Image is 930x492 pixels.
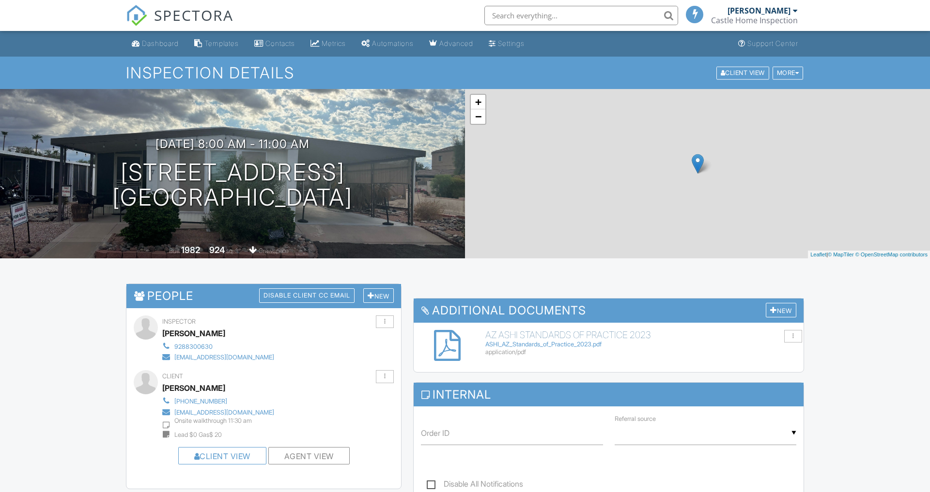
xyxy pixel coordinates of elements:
span: Client [162,373,183,380]
span: Built [169,247,180,254]
div: | [808,251,930,259]
div: New [363,288,394,303]
a: Client View [194,451,250,461]
div: [EMAIL_ADDRESS][DOMAIN_NAME] [174,354,274,361]
h1: Inspection Details [126,64,804,81]
a: © OpenStreetMap contributors [855,252,928,257]
div: [PERSON_NAME] [162,326,225,341]
div: Client View [716,66,769,79]
label: Disable All Notifications [427,479,523,492]
a: 9288300630 [162,341,274,351]
div: [PERSON_NAME] [728,6,790,15]
a: AZ ASHI Standards of Practice 2023 ASHI_AZ_Standards_of_Practice_2023.pdf application/pdf [485,330,796,357]
h1: [STREET_ADDRESS] [GEOGRAPHIC_DATA] [112,160,353,211]
div: Castle Home Inspection [711,15,798,25]
a: © MapTiler [828,252,854,257]
div: ASHI_AZ_Standards_of_Practice_2023.pdf [485,341,796,348]
div: Onsite walkthrough 11:30 am [174,417,252,425]
div: Automations [372,39,414,47]
input: Search everything... [484,6,678,25]
div: Advanced [439,39,473,47]
span: SPECTORA [154,5,233,25]
a: Dashboard [128,35,183,53]
a: Settings [485,35,528,53]
a: [EMAIL_ADDRESS][DOMAIN_NAME] [162,351,274,362]
span: sq. ft. [226,247,240,254]
a: Leaflet [810,252,826,257]
h3: People [126,284,401,308]
div: New [766,303,796,318]
div: Disable Client CC Email [259,288,355,303]
a: Contacts [250,35,299,53]
span: crawlspace [259,247,289,254]
div: [PERSON_NAME] [162,381,225,395]
div: Dashboard [142,39,179,47]
h6: AZ ASHI Standards of Practice 2023 [485,330,796,340]
div: More [773,66,804,79]
span: Inspector [162,318,196,325]
div: Lead $0 Gas$ 20 [174,431,222,438]
h3: Internal [414,383,804,406]
a: [PHONE_NUMBER] [162,395,274,406]
a: Client View [715,69,772,76]
a: SPECTORA [126,13,233,33]
div: 1982 [181,245,200,255]
a: Zoom in [471,95,485,109]
div: Metrics [322,39,346,47]
h3: [DATE] 8:00 am - 11:00 am [155,137,310,150]
a: Templates [190,35,243,53]
div: Templates [204,39,239,47]
a: Zoom out [471,109,485,124]
label: Referral source [615,415,656,423]
a: Automations (Basic) [357,35,418,53]
img: The Best Home Inspection Software - Spectora [126,5,147,26]
div: 924 [209,245,225,255]
div: Settings [498,39,525,47]
label: Order ID [421,428,449,438]
div: [EMAIL_ADDRESS][DOMAIN_NAME] [174,409,274,417]
div: 9288300630 [174,343,213,351]
div: Contacts [265,39,295,47]
h3: Additional Documents [414,298,804,322]
a: Support Center [734,35,802,53]
a: Metrics [307,35,350,53]
div: application/pdf [485,348,796,356]
a: [EMAIL_ADDRESS][DOMAIN_NAME] [162,406,274,417]
div: Support Center [747,39,798,47]
a: Advanced [425,35,477,53]
div: [PHONE_NUMBER] [174,398,227,405]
